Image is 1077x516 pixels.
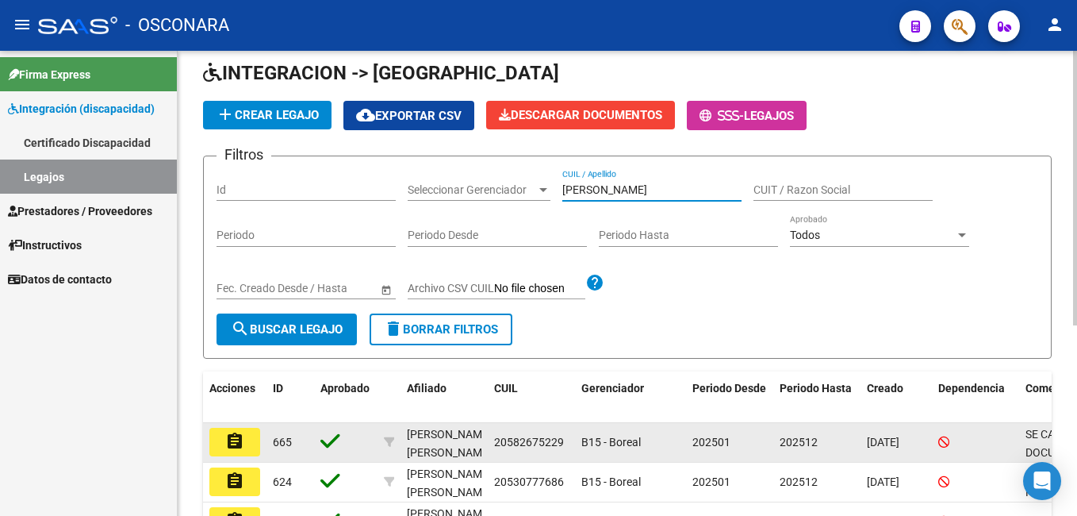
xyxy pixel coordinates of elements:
span: ID [273,382,283,395]
div: [PERSON_NAME] [PERSON_NAME] [407,465,492,502]
datatable-header-cell: Acciones [203,372,266,424]
span: Descargar Documentos [499,108,662,122]
span: 665 [273,436,292,449]
datatable-header-cell: Gerenciador [575,372,686,424]
datatable-header-cell: Dependencia [932,372,1019,424]
span: CUIL [494,382,518,395]
mat-icon: cloud_download [356,106,375,125]
span: [DATE] [867,436,899,449]
span: Datos de contacto [8,271,112,288]
span: Todos [790,229,820,241]
span: 202512 [780,476,818,488]
span: - OSCONARA [125,8,229,43]
span: Periodo Hasta [780,382,852,395]
span: Buscar Legajo [231,322,343,337]
button: Open calendar [378,281,394,298]
input: Start date [217,282,266,295]
datatable-header-cell: Periodo Hasta [773,372,860,424]
span: 624 [273,476,292,488]
h3: Filtros [217,144,271,166]
span: 20582675229 [494,436,564,449]
span: 202512 [780,436,818,449]
span: [DATE] [867,476,899,488]
span: Archivo CSV CUIL [408,282,494,295]
span: Creado [867,382,903,395]
span: Dependencia [938,382,1005,395]
span: Acciones [209,382,255,395]
button: Buscar Legajo [217,314,357,345]
span: Borrar Filtros [384,322,498,337]
datatable-header-cell: ID [266,372,314,424]
datatable-header-cell: Creado [860,372,932,424]
datatable-header-cell: Aprobado [314,372,378,424]
input: Archivo CSV CUIL [494,282,585,296]
div: Open Intercom Messenger [1023,462,1061,500]
datatable-header-cell: CUIL [488,372,575,424]
input: End date [279,282,357,295]
span: 202501 [692,476,730,488]
span: Aprobado [320,382,370,395]
mat-icon: assignment [225,432,244,451]
span: INTEGRACION -> [GEOGRAPHIC_DATA] [203,62,559,84]
span: Integración (discapacidad) [8,100,155,117]
span: Seleccionar Gerenciador [408,183,536,197]
mat-icon: assignment [225,472,244,491]
span: Gerenciador [581,382,644,395]
button: Exportar CSV [343,101,474,130]
span: Afiliado [407,382,447,395]
button: Crear Legajo [203,101,332,129]
span: B15 - Boreal [581,476,641,488]
span: Crear Legajo [216,108,319,122]
span: Prestadores / Proveedores [8,202,152,220]
span: 202501 [692,436,730,449]
span: Periodo Desde [692,382,766,395]
button: -Legajos [687,101,807,130]
datatable-header-cell: Periodo Desde [686,372,773,424]
span: Instructivos [8,237,82,254]
mat-icon: add [216,105,235,124]
span: B15 - Boreal [581,436,641,449]
mat-icon: menu [13,15,32,34]
button: Borrar Filtros [370,314,512,345]
span: - [699,109,744,123]
mat-icon: search [231,319,250,338]
mat-icon: person [1045,15,1064,34]
span: Legajos [744,109,794,123]
mat-icon: delete [384,319,403,338]
button: Descargar Documentos [486,101,675,129]
div: [PERSON_NAME] [PERSON_NAME] [407,426,492,462]
mat-icon: help [585,273,604,292]
span: Exportar CSV [356,109,462,123]
datatable-header-cell: Afiliado [401,372,488,424]
span: 20530777686 [494,476,564,488]
span: Firma Express [8,66,90,83]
